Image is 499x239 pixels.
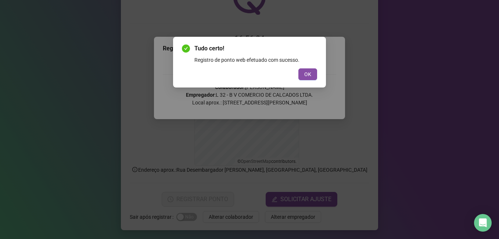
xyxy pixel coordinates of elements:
span: check-circle [182,44,190,53]
button: OK [298,68,317,80]
div: Registro de ponto web efetuado com sucesso. [194,56,317,64]
span: OK [304,70,311,78]
div: Open Intercom Messenger [474,214,492,232]
span: Tudo certo! [194,44,317,53]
